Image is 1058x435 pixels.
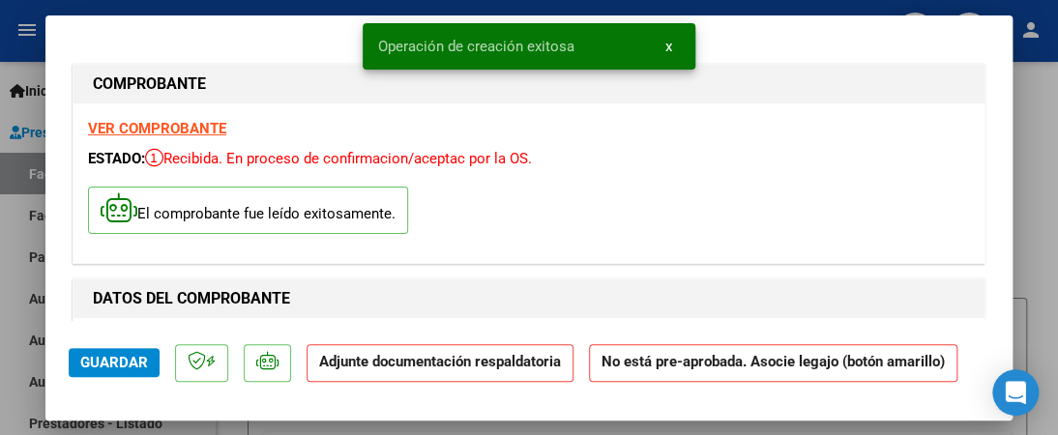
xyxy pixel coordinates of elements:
[93,74,206,93] strong: COMPROBANTE
[88,120,226,137] a: VER COMPROBANTE
[319,353,561,370] strong: Adjunte documentación respaldatoria
[69,348,160,377] button: Guardar
[378,37,574,56] span: Operación de creación exitosa
[80,354,148,371] span: Guardar
[88,187,408,234] p: El comprobante fue leído exitosamente.
[589,344,957,382] strong: No está pre-aprobada. Asocie legajo (botón amarillo)
[88,150,145,167] span: ESTADO:
[992,369,1039,416] div: Open Intercom Messenger
[93,289,290,307] strong: DATOS DEL COMPROBANTE
[145,150,532,167] span: Recibida. En proceso de confirmacion/aceptac por la OS.
[650,29,688,64] button: x
[665,38,672,55] span: x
